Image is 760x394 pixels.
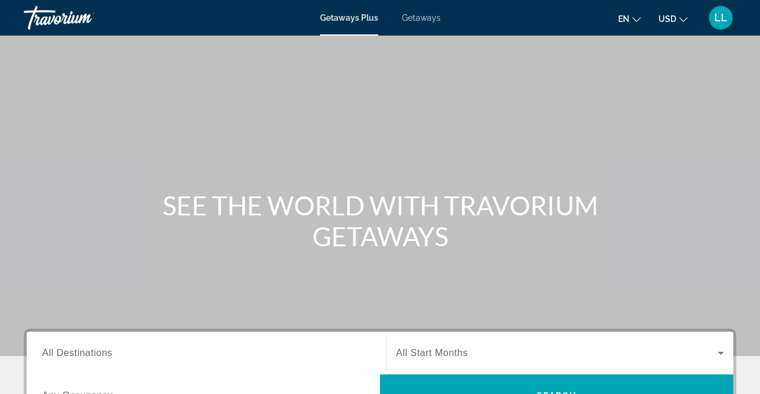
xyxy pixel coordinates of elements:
[714,12,727,24] span: LL
[320,13,378,23] a: Getaways Plus
[705,5,736,30] button: User Menu
[658,10,688,27] button: Change currency
[42,348,112,358] span: All Destinations
[396,348,468,358] span: All Start Months
[157,190,603,252] h1: SEE THE WORLD WITH TRAVORIUM GETAWAYS
[402,13,441,23] a: Getaways
[658,14,676,24] span: USD
[618,10,641,27] button: Change language
[618,14,629,24] span: en
[24,2,142,33] a: Travorium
